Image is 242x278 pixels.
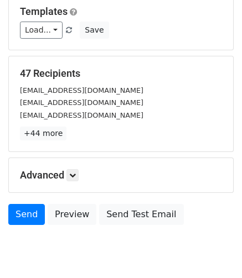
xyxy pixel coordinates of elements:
[20,169,222,181] h5: Advanced
[20,67,222,80] h5: 47 Recipients
[8,204,45,225] a: Send
[20,111,143,119] small: [EMAIL_ADDRESS][DOMAIN_NAME]
[187,225,242,278] iframe: Chat Widget
[20,98,143,107] small: [EMAIL_ADDRESS][DOMAIN_NAME]
[99,204,183,225] a: Send Test Email
[48,204,96,225] a: Preview
[20,127,66,140] a: +44 more
[20,86,143,95] small: [EMAIL_ADDRESS][DOMAIN_NAME]
[20,22,63,39] a: Load...
[80,22,109,39] button: Save
[187,225,242,278] div: 聊天小组件
[20,6,68,17] a: Templates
